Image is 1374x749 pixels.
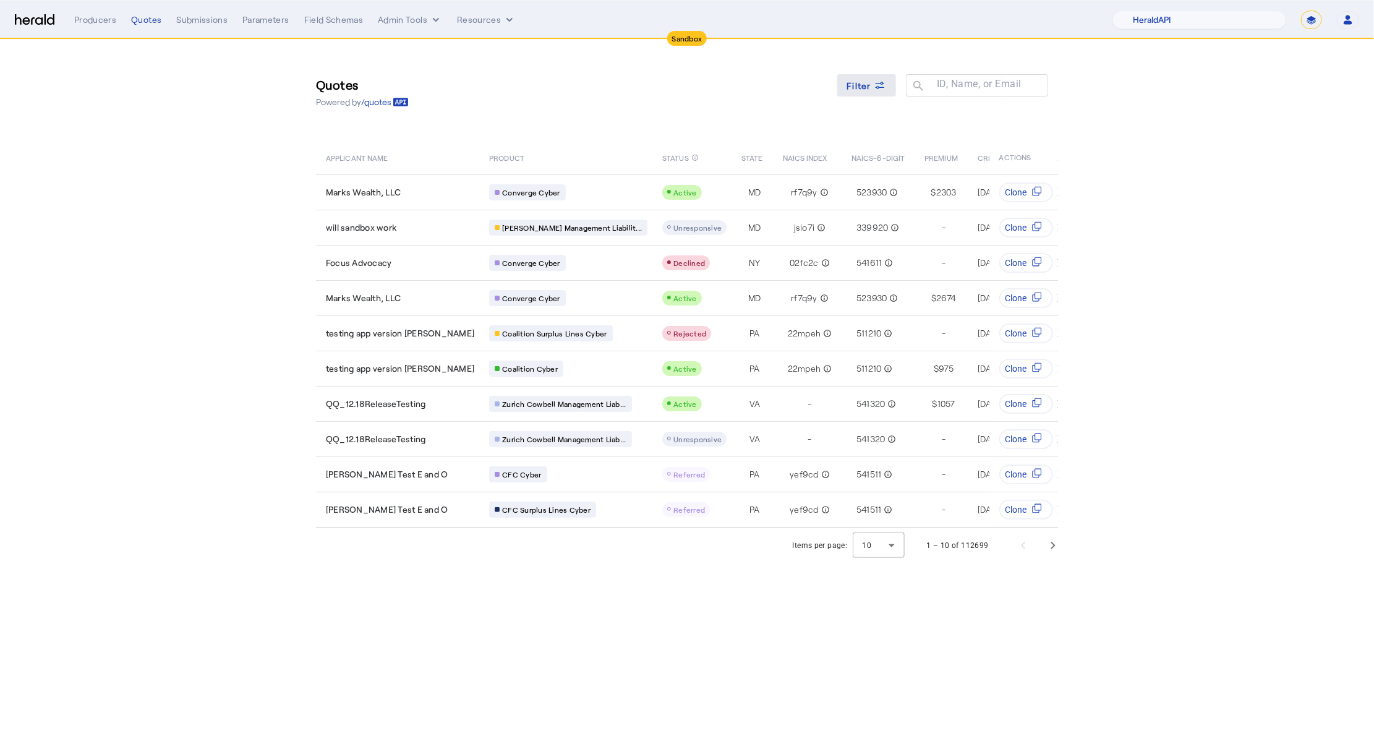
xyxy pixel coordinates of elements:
[502,293,560,303] span: Converge Cyber
[748,292,761,304] span: MD
[316,140,1299,528] table: Table view of all quotes submitted by your platform
[999,253,1053,273] button: Clone
[931,186,936,199] span: $
[794,221,815,234] span: jslo7i
[821,362,832,375] mat-icon: info_outline
[1005,327,1027,340] span: Clone
[502,258,560,268] span: Converge Cyber
[788,327,821,340] span: 22mpeh
[673,259,705,267] span: Declined
[856,292,887,304] span: 523930
[856,468,882,481] span: 541511
[1038,531,1068,560] button: Next page
[326,398,426,410] span: QQ_12.18ReleaseTesting
[989,140,1059,174] th: ACTIONS
[749,398,761,410] span: VA
[808,398,811,410] span: -
[304,14,364,26] div: Field Schemas
[978,434,1041,444] span: [DATE] 12:29 PM
[788,362,821,375] span: 22mpeh
[936,186,957,199] span: 2303
[927,539,989,552] div: 1 – 10 of 112699
[814,221,826,234] mat-icon: info_outline
[790,468,819,481] span: yef9cd
[378,14,442,26] button: internal dropdown menu
[889,221,900,234] mat-icon: info_outline
[1005,503,1027,516] span: Clone
[673,364,697,373] span: Active
[749,327,760,340] span: PA
[749,433,761,445] span: VA
[326,362,474,375] span: testing app version [PERSON_NAME]
[74,14,116,26] div: Producers
[673,400,697,408] span: Active
[316,76,409,93] h3: Quotes
[326,292,401,304] span: Marks Wealth, LLC
[942,221,945,234] span: -
[882,327,893,340] mat-icon: info_outline
[783,151,827,163] span: NAICS INDEX
[1005,433,1027,445] span: Clone
[906,79,927,95] mat-icon: search
[942,327,945,340] span: -
[882,503,893,516] mat-icon: info_outline
[691,151,699,165] mat-icon: info_outline
[821,327,832,340] mat-icon: info_outline
[978,222,1038,233] span: [DATE] 3:06 PM
[978,293,1036,303] span: [DATE] 1:42 PM
[673,188,697,197] span: Active
[856,327,882,340] span: 511210
[131,14,161,26] div: Quotes
[937,79,1022,90] mat-label: ID, Name, or Email
[326,327,474,340] span: testing app version [PERSON_NAME]
[932,398,937,410] span: $
[502,505,591,515] span: CFC Surplus Lines Cyber
[978,187,1041,197] span: [DATE] 12:02 PM
[999,359,1053,379] button: Clone
[791,186,817,199] span: rf7q9y
[667,31,707,46] div: Sandbox
[1005,221,1027,234] span: Clone
[1005,292,1027,304] span: Clone
[931,292,936,304] span: $
[242,14,289,26] div: Parameters
[502,223,642,233] span: [PERSON_NAME] Management Liabilit...
[457,14,516,26] button: Resources dropdown menu
[942,468,945,481] span: -
[326,151,388,163] span: APPLICANT NAME
[326,186,401,199] span: Marks Wealth, LLC
[999,218,1053,238] button: Clone
[1005,468,1027,481] span: Clone
[749,468,760,481] span: PA
[1005,257,1027,269] span: Clone
[790,503,819,516] span: yef9cd
[326,221,397,234] span: will sandbox work
[999,500,1053,520] button: Clone
[790,257,819,269] span: 02fc2c
[817,186,829,199] mat-icon: info_outline
[502,364,558,374] span: Coalition Cyber
[999,288,1053,308] button: Clone
[817,292,829,304] mat-icon: info_outline
[361,96,409,108] a: /quotes
[856,257,882,269] span: 541611
[673,470,705,479] span: Referred
[999,394,1053,414] button: Clone
[749,257,761,269] span: NY
[978,469,1039,479] span: [DATE] 9:58 AM
[978,151,1011,163] span: CREATED
[502,469,541,479] span: CFC Cyber
[978,328,1042,338] span: [DATE] 10:56 AM
[808,433,811,445] span: -
[673,294,697,302] span: Active
[741,151,762,163] span: STATE
[837,74,897,96] button: Filter
[748,221,761,234] span: MD
[749,362,760,375] span: PA
[978,363,1042,374] span: [DATE] 10:56 AM
[887,186,898,199] mat-icon: info_outline
[489,151,524,163] span: PRODUCT
[942,257,945,269] span: -
[749,503,760,516] span: PA
[1005,362,1027,375] span: Clone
